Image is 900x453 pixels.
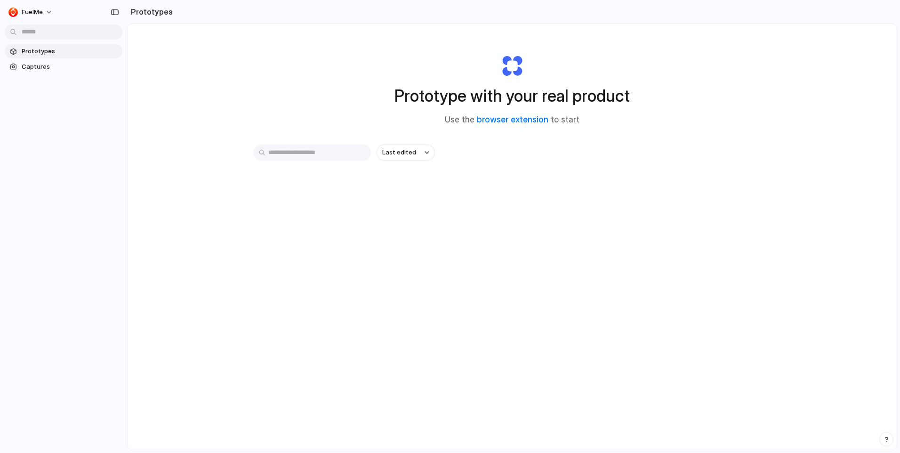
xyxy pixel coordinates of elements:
[5,5,57,20] button: FuelMe
[127,6,173,17] h2: Prototypes
[5,44,122,58] a: Prototypes
[22,47,119,56] span: Prototypes
[22,62,119,72] span: Captures
[445,114,579,126] span: Use the to start
[377,145,435,161] button: Last edited
[477,115,548,124] a: browser extension
[5,60,122,74] a: Captures
[22,8,43,17] span: FuelMe
[394,83,630,108] h1: Prototype with your real product
[382,148,416,157] span: Last edited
